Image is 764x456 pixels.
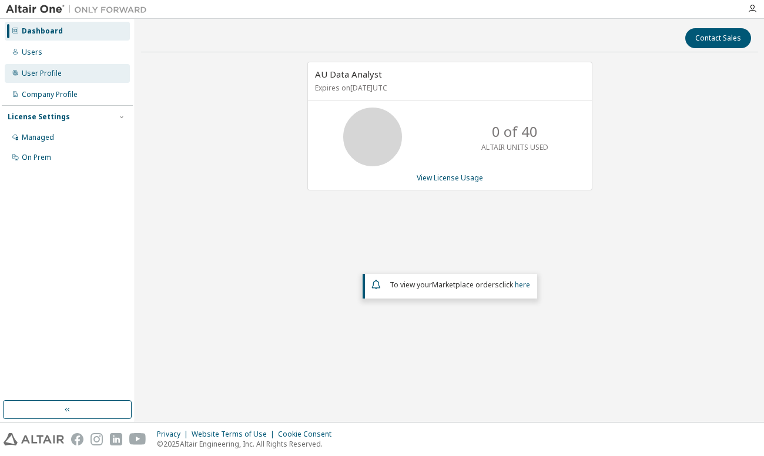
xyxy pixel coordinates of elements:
p: ALTAIR UNITS USED [481,142,548,152]
div: Privacy [157,430,192,439]
div: License Settings [8,112,70,122]
p: 0 of 40 [492,122,538,142]
div: Website Terms of Use [192,430,278,439]
span: AU Data Analyst [315,68,382,80]
div: On Prem [22,153,51,162]
span: To view your click [390,280,530,290]
img: Altair One [6,4,153,15]
img: linkedin.svg [110,433,122,445]
img: instagram.svg [91,433,103,445]
a: here [515,280,530,290]
a: View License Usage [417,173,483,183]
img: facebook.svg [71,433,83,445]
div: Dashboard [22,26,63,36]
button: Contact Sales [685,28,751,48]
p: © 2025 Altair Engineering, Inc. All Rights Reserved. [157,439,339,449]
em: Marketplace orders [432,280,499,290]
img: youtube.svg [129,433,146,445]
img: altair_logo.svg [4,433,64,445]
div: Company Profile [22,90,78,99]
div: Managed [22,133,54,142]
div: Users [22,48,42,57]
p: Expires on [DATE] UTC [315,83,582,93]
div: User Profile [22,69,62,78]
div: Cookie Consent [278,430,339,439]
